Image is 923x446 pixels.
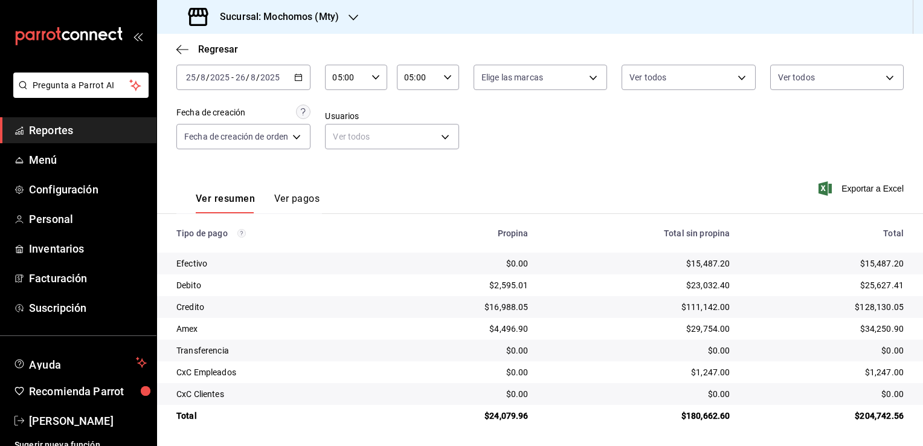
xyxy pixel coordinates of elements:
span: Elige las marcas [481,71,543,83]
div: $0.00 [749,344,904,357]
div: Ver todos [325,124,458,149]
div: $29,754.00 [548,323,730,335]
div: $180,662.60 [548,410,730,422]
div: $0.00 [399,344,529,357]
div: CxC Clientes [176,388,379,400]
input: ---- [210,73,230,82]
div: $2,595.01 [399,279,529,291]
div: $0.00 [749,388,904,400]
span: Facturación [29,270,147,286]
div: $1,247.00 [548,366,730,378]
svg: Los pagos realizados con Pay y otras terminales son montos brutos. [237,229,246,238]
span: / [256,73,260,82]
button: Regresar [176,44,238,55]
div: Transferencia [176,344,379,357]
span: Personal [29,211,147,227]
div: $25,627.41 [749,279,904,291]
span: Reportes [29,122,147,138]
button: Pregunta a Parrot AI [13,73,149,98]
span: Pregunta a Parrot AI [33,79,130,92]
span: / [196,73,200,82]
a: Pregunta a Parrot AI [8,88,149,100]
div: Debito [176,279,379,291]
span: - [231,73,234,82]
div: Total [176,410,379,422]
input: -- [250,73,256,82]
span: Regresar [198,44,238,55]
div: $0.00 [399,366,529,378]
div: $4,496.90 [399,323,529,335]
div: Tipo de pago [176,228,379,238]
div: CxC Empleados [176,366,379,378]
div: Total [749,228,904,238]
div: $16,988.05 [399,301,529,313]
div: Total sin propina [548,228,730,238]
span: Inventarios [29,241,147,257]
div: $1,247.00 [749,366,904,378]
div: $111,142.00 [548,301,730,313]
button: Exportar a Excel [821,181,904,196]
div: navigation tabs [196,193,320,213]
span: / [206,73,210,82]
div: $0.00 [548,344,730,357]
div: $15,487.20 [548,257,730,270]
div: $128,130.05 [749,301,904,313]
div: $0.00 [399,388,529,400]
div: Efectivo [176,257,379,270]
button: open_drawer_menu [133,31,143,41]
span: Recomienda Parrot [29,383,147,399]
span: / [246,73,249,82]
div: Propina [399,228,529,238]
button: Ver resumen [196,193,255,213]
button: Ver pagos [274,193,320,213]
input: ---- [260,73,280,82]
div: Fecha de creación [176,106,245,119]
input: -- [185,73,196,82]
input: -- [235,73,246,82]
div: $15,487.20 [749,257,904,270]
span: Ayuda [29,355,131,370]
label: Usuarios [325,112,458,120]
div: $0.00 [399,257,529,270]
span: Suscripción [29,300,147,316]
span: Ver todos [778,71,815,83]
span: Ver todos [629,71,666,83]
div: Amex [176,323,379,335]
div: $0.00 [548,388,730,400]
span: Menú [29,152,147,168]
span: Fecha de creación de orden [184,131,288,143]
span: [PERSON_NAME] [29,413,147,429]
span: Configuración [29,181,147,198]
div: Credito [176,301,379,313]
div: $24,079.96 [399,410,529,422]
h3: Sucursal: Mochomos (Mty) [210,10,339,24]
div: $34,250.90 [749,323,904,335]
div: $204,742.56 [749,410,904,422]
div: $23,032.40 [548,279,730,291]
input: -- [200,73,206,82]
